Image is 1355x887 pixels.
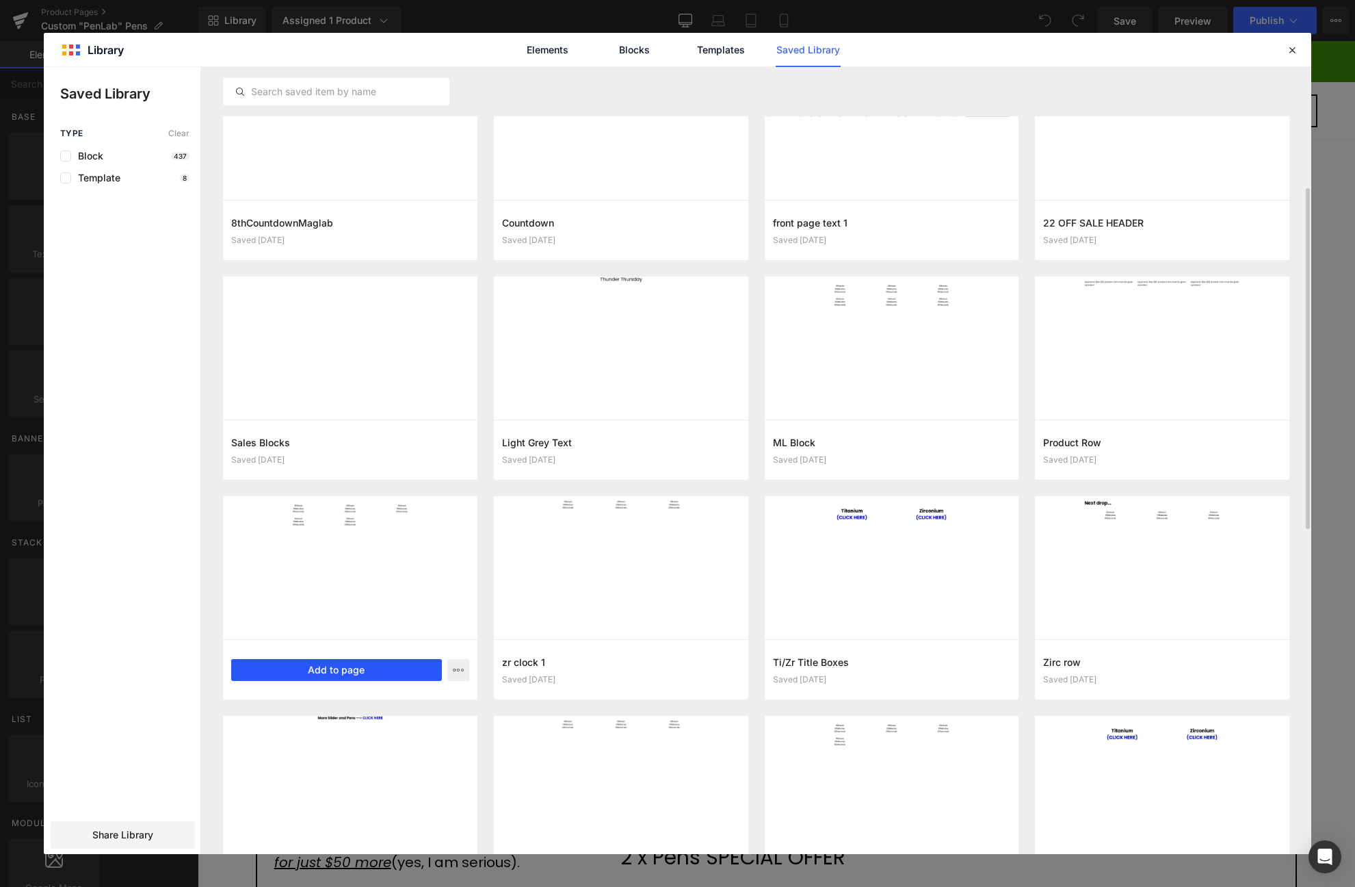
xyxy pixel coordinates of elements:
a: Support [586,41,666,99]
div: Saved [DATE] [773,675,1011,684]
h3: zr clock 1 [502,655,740,669]
div: 1 [613,9,629,21]
h3: Sales Blocks [231,435,469,450]
div: 0 [595,21,611,34]
a: Blocks [602,33,667,67]
img: *BARGAIN BUNDLE* PenLab™ Pen: PLC021 [499,717,568,785]
div: Saved [DATE] [231,455,469,465]
div: Saved [DATE] [502,235,740,245]
div: 1 [655,21,671,34]
span: "Deal of the Decade" [233,334,376,353]
h3: front page text 1 [773,216,1011,230]
a: *BARGAIN BUNDLE* PenLab™ Pen: PLC021 [499,717,572,789]
div: Saved [DATE] [502,455,740,465]
img: *BARGAIN BUNDLE* PenLab™ Pen: PLC021 [424,717,492,785]
div: Saved [DATE] [502,675,740,684]
p: 437 [171,152,189,160]
span: 2 x Custom Titanium Pens [77,387,386,424]
span: Template [71,172,120,183]
h3: ML Block [773,435,1011,450]
span: $450 [174,758,209,777]
h3: Ti/Zr Title Boxes [773,655,1011,669]
button: Add to page [231,659,442,681]
div: 1 [637,9,653,21]
a: Products [218,41,310,99]
img: Magnus Store [38,55,200,84]
h3: 22 OFF SALE HEADER [1043,216,1281,230]
span: *** TITANIUM PEN *** "Bargain Bundle..." [289,7,585,34]
img: *BARGAIN BUNDLE* PenLab™ Pen: PLC021 [554,309,949,705]
a: CLICK HERE [713,181,793,201]
div: 6 [696,9,713,21]
div: 3 [679,21,695,34]
a: Raving Fans [481,41,583,99]
h1: Hi, it's [PERSON_NAME] here! [77,299,395,317]
div: 7 [738,21,754,34]
a: *BARGAIN BUNDLE* PenLab™ Pen: PLC021 [424,717,497,789]
p: Saved Library [60,83,200,104]
span: Clear [168,129,189,138]
div: 1 [613,21,629,34]
div: 3 [679,9,695,21]
a: SIGN IN [997,62,1048,79]
div: 7 [738,9,754,21]
span: $0.00 [1075,62,1115,77]
h3: 8thCountdownMaglab [231,216,469,230]
a: Templates [689,33,754,67]
h3: Product Row [1043,435,1281,450]
div: NOTE: If you want to know more in-depth information about our Titanium Pens, then [98,180,1059,203]
img: *BARGAIN BUNDLE* PenLab™ Pen: PLC021 [575,717,643,785]
div: Saved [DATE] [231,235,469,245]
div: 5 [720,9,737,21]
a: *BARGAIN BUNDLE* PenLab™ Pen: PLC021 [575,717,647,789]
h1: The second reason is because... [77,599,395,617]
h3: 2 x Pens SPECIAL OFFER [423,804,836,828]
a: Saved Library [776,33,841,67]
div: 0 [595,9,611,21]
div: Open Intercom Messenger [1308,840,1341,873]
a: Elements [515,33,580,67]
h1: If you're looking for the , then now is your chance... I've just put together THIS Bargain Bundle... [77,335,395,513]
h3: Countdown [502,216,740,230]
span: "Mad Scotsman" [123,565,236,584]
span: Why am I offering this? [77,476,235,496]
div: 6 [696,21,713,34]
div: Saved [DATE] [1043,675,1281,684]
h3: Zirc row [1043,655,1281,669]
span: Block [71,151,103,162]
a: Blog [313,41,360,99]
div: Saved [DATE] [1043,455,1281,465]
span: Usually [77,741,126,760]
h1: Well, the first reason can probably be put down to a little bit of running in my family (and gene... [77,513,395,584]
a: Titanium Pens [363,41,478,99]
span: insanity [217,530,270,549]
p: 8 [180,174,189,182]
div: Saved [DATE] [773,235,1011,245]
input: Search saved item by name [224,83,449,100]
span: you're getting the second pen for just $50 more [77,794,391,831]
div: 1 [637,21,653,34]
h3: Light Grey Text [502,435,740,450]
div: 5 [720,21,737,34]
div: 1 [655,9,671,21]
a: Learn More [766,8,868,37]
span: Type [60,129,83,138]
div: Saved [DATE] [1043,235,1281,245]
a: Search [668,41,733,99]
span: SIGN IN [997,62,1048,77]
span: Share Library [92,828,153,842]
div: Saved [DATE] [773,455,1011,465]
a: *BARGAIN BUNDLE* PenLab™ Pen: PLC021 "Silencer" + PLC119 "Smooth" [518,283,986,300]
a: $0.00 [1051,53,1120,87]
